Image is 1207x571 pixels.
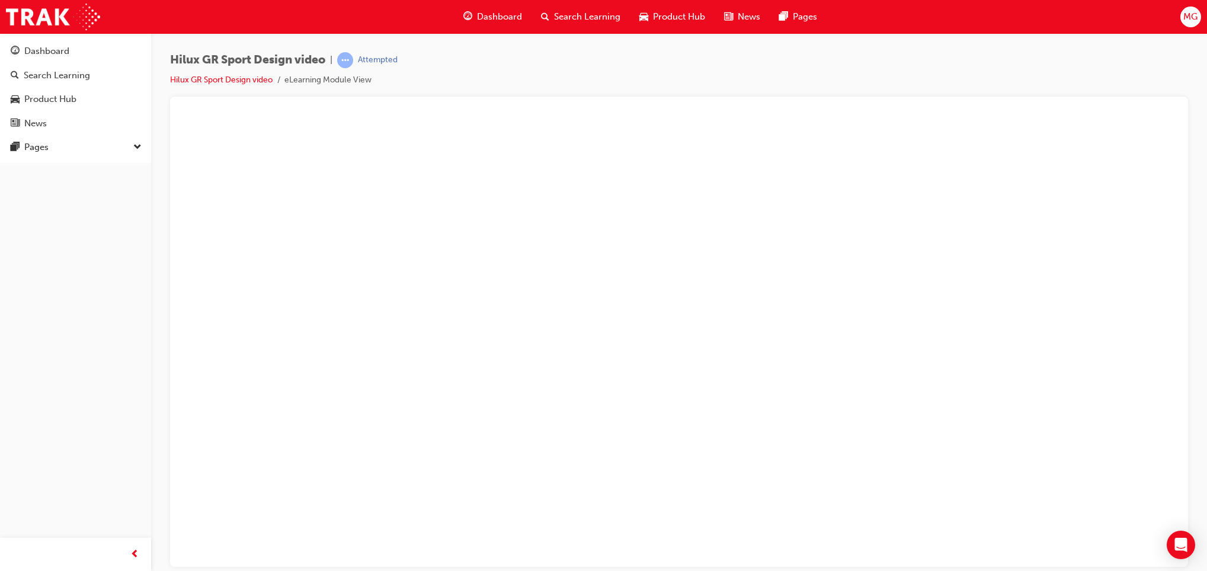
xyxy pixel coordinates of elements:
span: Hilux GR Sport Design video [170,53,325,67]
a: Hilux GR Sport Design video [170,75,273,85]
button: DashboardSearch LearningProduct HubNews [5,38,146,136]
a: search-iconSearch Learning [532,5,630,29]
li: eLearning Module View [284,74,372,87]
img: Trak [6,4,100,30]
a: Product Hub [5,88,146,110]
span: guage-icon [463,9,472,24]
div: News [24,117,47,130]
a: news-iconNews [715,5,770,29]
span: pages-icon [779,9,788,24]
a: Search Learning [5,65,146,87]
div: Pages [24,141,49,154]
a: guage-iconDashboard [454,5,532,29]
span: News [738,10,760,24]
span: guage-icon [11,46,20,57]
span: car-icon [639,9,648,24]
button: Pages [5,136,146,158]
span: MG [1183,10,1198,24]
span: down-icon [133,140,142,155]
span: news-icon [724,9,733,24]
span: Search Learning [554,10,620,24]
span: search-icon [541,9,549,24]
span: search-icon [11,71,19,81]
span: learningRecordVerb_ATTEMPT-icon [337,52,353,68]
button: MG [1180,7,1201,27]
span: prev-icon [130,547,139,562]
div: Open Intercom Messenger [1167,531,1195,559]
div: Product Hub [24,92,76,106]
div: Attempted [358,55,398,66]
span: | [330,53,332,67]
a: News [5,113,146,135]
span: Product Hub [653,10,705,24]
span: Dashboard [477,10,522,24]
a: Dashboard [5,40,146,62]
span: news-icon [11,119,20,129]
span: pages-icon [11,142,20,153]
a: car-iconProduct Hub [630,5,715,29]
div: Search Learning [24,69,90,82]
div: Dashboard [24,44,69,58]
span: Pages [793,10,817,24]
a: pages-iconPages [770,5,827,29]
span: car-icon [11,94,20,105]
